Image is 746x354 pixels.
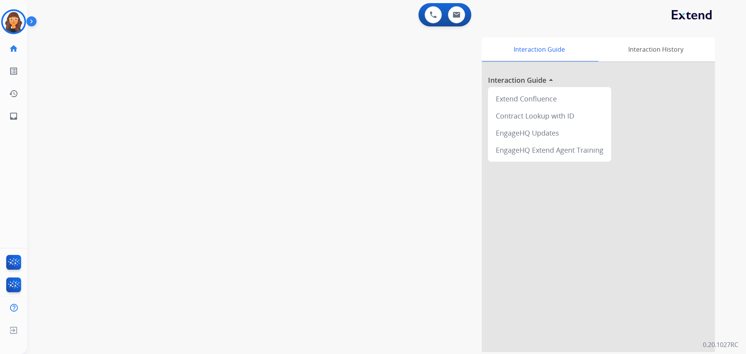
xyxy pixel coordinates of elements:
[3,11,24,33] img: avatar
[9,66,18,76] mat-icon: list_alt
[491,90,608,107] div: Extend Confluence
[491,107,608,124] div: Contract Lookup with ID
[491,124,608,141] div: EngageHQ Updates
[482,37,596,61] div: Interaction Guide
[9,89,18,98] mat-icon: history
[703,340,738,349] p: 0.20.1027RC
[491,141,608,159] div: EngageHQ Extend Agent Training
[596,37,715,61] div: Interaction History
[9,112,18,121] mat-icon: inbox
[9,44,18,53] mat-icon: home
